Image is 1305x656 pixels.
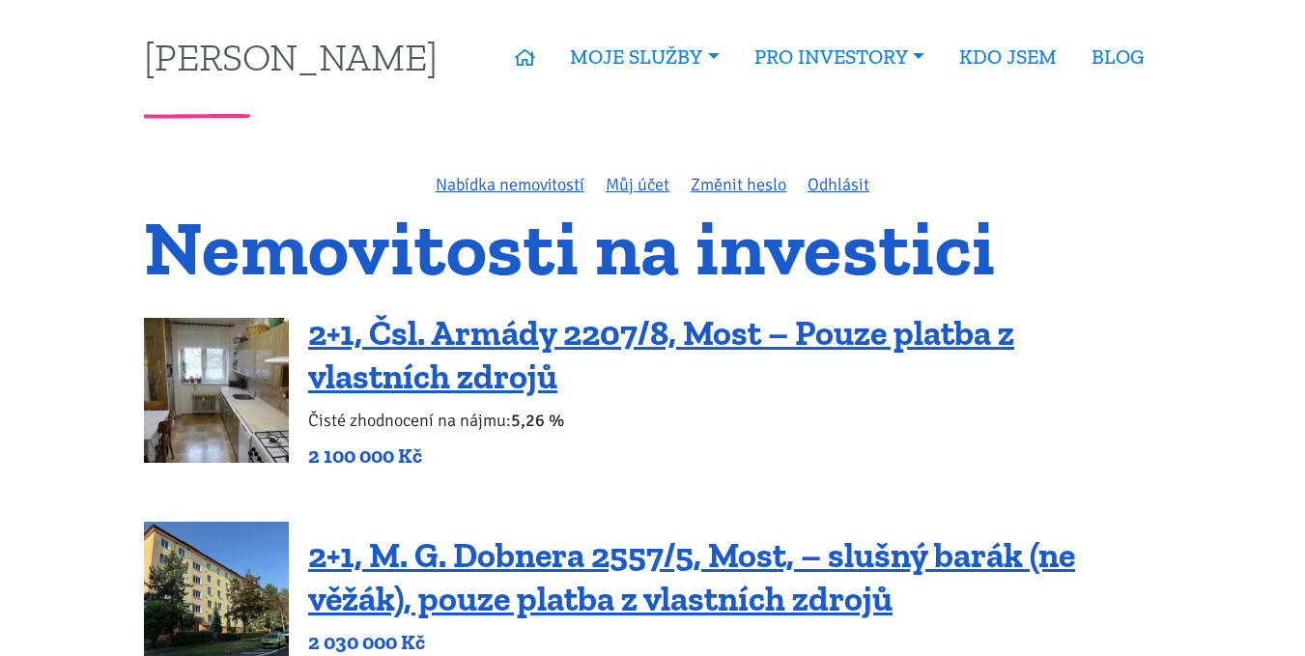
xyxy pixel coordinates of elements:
a: Můj účet [606,174,669,195]
b: 5,26 % [511,410,564,431]
a: BLOG [1074,35,1161,79]
a: 2+1, M. G. Dobnera 2557/5, Most, – slušný barák (ne věžák), pouze platba z vlastních zdrojů [308,534,1075,619]
a: PRO INVESTORY [737,35,942,79]
p: Čisté zhodnocení na nájmu: [308,407,1161,434]
a: MOJE SLUŽBY [553,35,736,79]
p: 2 030 000 Kč [308,629,1161,656]
h1: Nemovitosti na investici [144,215,1161,280]
a: [PERSON_NAME] [144,38,438,75]
a: Změnit heslo [691,174,786,195]
a: Nabídka nemovitostí [436,174,584,195]
a: KDO JSEM [942,35,1074,79]
p: 2 100 000 Kč [308,442,1161,470]
a: Odhlásit [808,174,869,195]
a: 2+1, Čsl. Armády 2207/8, Most – Pouze platba z vlastních zdrojů [308,312,1014,397]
